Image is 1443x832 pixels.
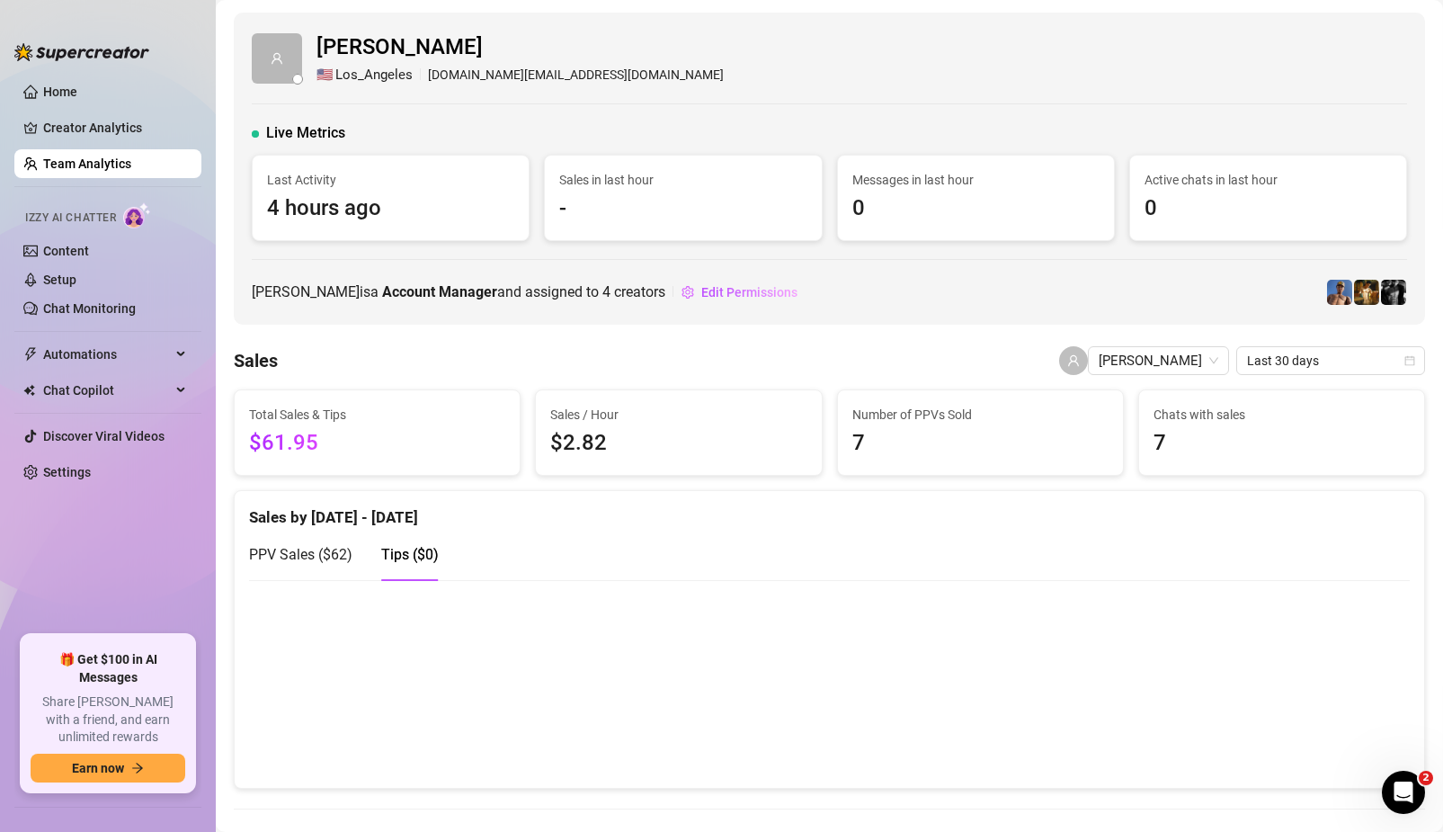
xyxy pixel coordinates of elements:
[1382,771,1425,814] iframe: Intercom live chat
[23,384,35,397] img: Chat Copilot
[43,113,187,142] a: Creator Analytics
[43,429,165,443] a: Discover Viral Videos
[31,651,185,686] span: 🎁 Get $100 in AI Messages
[382,283,497,300] b: Account Manager
[316,65,334,86] span: 🇺🇸
[43,273,76,287] a: Setup
[681,286,694,299] span: setting
[267,192,514,226] span: 4 hours ago
[852,192,1100,226] span: 0
[43,157,131,171] a: Team Analytics
[25,210,116,227] span: Izzy AI Chatter
[1354,280,1379,305] img: Marvin
[31,693,185,747] span: Share [PERSON_NAME] with a friend, and earn unlimited rewards
[43,301,136,316] a: Chat Monitoring
[1145,192,1392,226] span: 0
[559,170,806,190] span: Sales in last hour
[234,348,278,373] h4: Sales
[852,405,1109,425] span: Number of PPVs Sold
[267,170,514,190] span: Last Activity
[550,405,806,425] span: Sales / Hour
[1404,355,1415,366] span: calendar
[43,85,77,99] a: Home
[602,283,610,300] span: 4
[1327,280,1352,305] img: Dallas
[14,43,149,61] img: logo-BBDzfeDw.svg
[381,546,439,563] span: Tips ( $0 )
[1067,354,1080,367] span: user
[249,405,505,425] span: Total Sales & Tips
[23,347,38,362] span: thunderbolt
[681,278,798,307] button: Edit Permissions
[701,285,797,300] span: Edit Permissions
[559,192,806,226] span: -
[43,244,89,258] a: Content
[266,122,345,144] span: Live Metrics
[1247,347,1414,374] span: Last 30 days
[1154,426,1410,461] span: 7
[1381,280,1406,305] img: Marvin
[43,465,91,479] a: Settings
[316,65,724,86] div: [DOMAIN_NAME][EMAIL_ADDRESS][DOMAIN_NAME]
[31,754,185,783] button: Earn nowarrow-right
[249,491,1410,530] div: Sales by [DATE] - [DATE]
[550,426,806,461] span: $2.82
[1099,347,1218,374] span: Carlos Pineda
[43,340,171,369] span: Automations
[271,52,283,65] span: user
[316,31,724,65] span: [PERSON_NAME]
[249,546,352,563] span: PPV Sales ( $62 )
[252,281,665,303] span: [PERSON_NAME] is a and assigned to creators
[852,170,1100,190] span: Messages in last hour
[335,65,413,86] span: Los_Angeles
[72,761,124,775] span: Earn now
[131,762,144,774] span: arrow-right
[123,202,151,228] img: AI Chatter
[1419,771,1433,785] span: 2
[43,376,171,405] span: Chat Copilot
[1154,405,1410,425] span: Chats with sales
[1145,170,1392,190] span: Active chats in last hour
[249,426,505,461] span: $61.95
[852,426,1109,461] span: 7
